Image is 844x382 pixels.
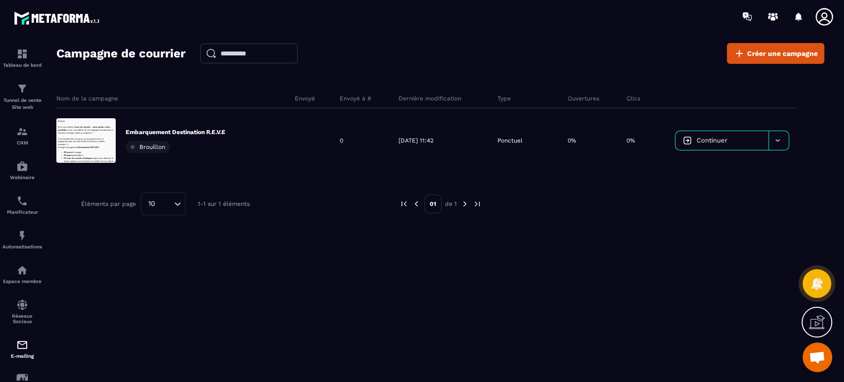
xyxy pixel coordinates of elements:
[340,137,343,144] p: 0
[626,95,640,102] p: Clics
[25,109,51,117] strong: 30 jours
[5,92,193,102] p: Il s'agit du programme :
[802,342,832,372] div: Ouvrir le chat
[73,93,142,100] strong: Destination R.E.V.E®
[675,131,768,150] a: Continuer
[399,137,434,144] p: [DATE] 11:42
[2,188,42,222] a: schedulerschedulerPlanificateur
[16,48,28,60] img: formation
[2,222,42,257] a: automationsautomationsAutomatisations
[399,95,461,102] p: Dernière modification
[25,128,193,147] li: unique pour déposer le stress, apaiser vos émotions et renaître à vous-même.
[159,198,172,209] input: Search for option
[5,5,193,15] p: Bonjour,
[25,129,119,137] strong: Un tour du monde initiatique
[2,175,42,180] p: Webinaire
[141,192,185,215] div: Search for option
[2,279,42,284] p: Espace membre
[2,353,42,359] p: E-mailing
[567,137,576,144] p: 0%
[16,339,28,351] img: email
[14,9,103,27] img: logo
[727,43,824,64] a: Créer une campagne
[2,75,42,118] a: formationformationTunnel de vente Site web
[460,199,469,208] img: next
[2,118,42,153] a: formationformationCRM
[56,95,118,102] p: Nom de la campagne
[424,194,442,213] p: 01
[340,95,371,102] p: Envoyé à #
[2,62,42,68] p: Tableau de bord
[16,195,28,207] img: scheduler
[445,200,457,208] p: de 1
[25,109,193,119] li: de voyage,
[697,137,727,144] span: Continuer
[567,95,599,102] p: Ouvertures
[16,264,28,276] img: automations
[16,160,28,172] img: automations
[2,313,42,324] p: Réseaux Sociaux
[56,44,185,63] h2: Campagne de courrier
[497,137,523,144] p: Ponctuel
[145,198,159,209] span: 10
[400,199,408,208] img: prev
[2,291,42,332] a: social-networksocial-networkRéseaux Sociaux
[497,95,511,102] p: Type
[5,25,179,43] strong: tour du monde… sans quitter votre quotidien
[198,200,250,207] p: 1-1 sur 1 éléments
[2,41,42,75] a: formationformationTableau de bord
[2,153,42,188] a: automationsautomationsWebinaire
[81,200,136,207] p: Éléments par page
[2,140,42,145] p: CRM
[5,63,193,93] p: C’est exactement ce que je vous propose avec ce programme que j'ai créé de A à Z (contenu, visuel...
[626,137,635,144] p: 0%
[139,143,165,150] span: Brouillon
[126,128,225,136] p: Embarquement Destination R.E.V.E
[16,230,28,241] img: automations
[16,83,28,95] img: formation
[747,48,818,58] span: Créer une campagne
[2,209,42,215] p: Planificateur
[25,119,193,129] li: symboliques,
[5,24,193,53] p: Et si vous faisiez le , pour vous libérer de vos bagages émotionnels et retrouver énergie, clarté...
[16,299,28,311] img: social-network
[2,244,42,249] p: Automatisations
[2,332,42,366] a: emailemailE-mailing
[2,257,42,291] a: automationsautomationsEspace membre
[16,126,28,138] img: formation
[412,199,421,208] img: prev
[683,136,692,145] img: icon
[295,95,315,102] p: Envoyé
[25,119,50,127] strong: 10 pays
[473,199,482,208] img: next
[2,97,42,111] p: Tunnel de vente Site web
